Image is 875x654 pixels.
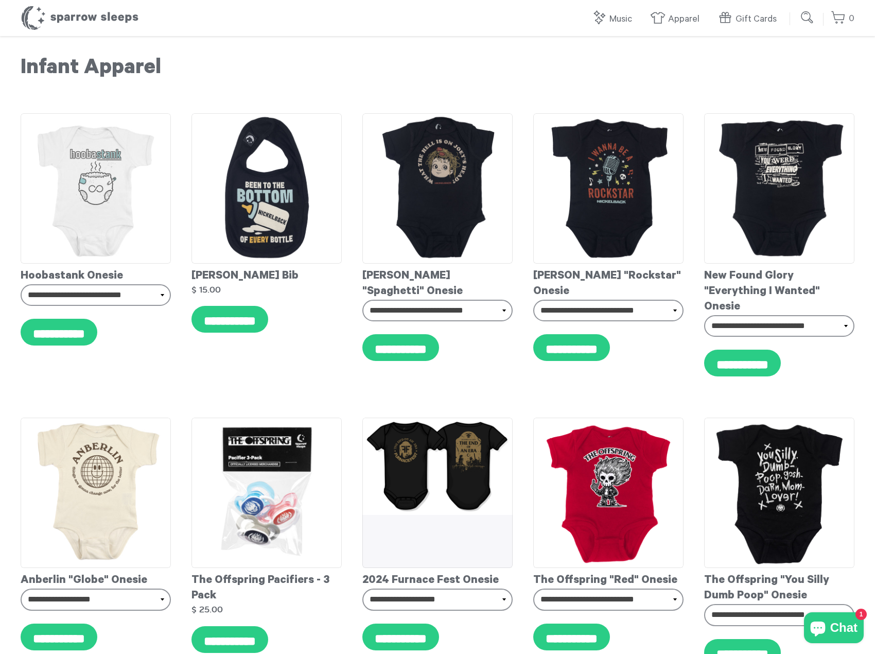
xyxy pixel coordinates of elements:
h1: Infant Apparel [21,57,854,82]
img: TheOffspring-Pacifier3-Pack_grande.jpg [191,418,342,568]
a: Gift Cards [717,8,782,30]
div: The Offspring "You Silly Dumb Poop" Onesie [704,568,854,604]
strong: $ 25.00 [191,605,223,614]
img: TheOffspring-YouSilly-Onesie_grande.jpg [704,418,854,568]
img: Anberlin-Globe-Onesie_grande.jpg [21,418,171,568]
img: ScreenShot2024-11-15at10.25.13AM_grande.png [362,418,513,514]
a: 0 [831,8,854,30]
strong: $ 15.00 [191,285,221,294]
inbox-online-store-chat: Shopify online store chat [801,612,867,646]
img: NewFoundGlory-EverythingIWantedOnesie_grande.jpg [704,113,854,264]
div: [PERSON_NAME] "Rockstar" Onesie [533,264,684,300]
div: [PERSON_NAME] Bib [191,264,342,284]
img: Nickelback-JoeysHeadonesie_grande.jpg [362,113,513,264]
h1: Sparrow Sleeps [21,5,139,31]
a: Apparel [650,8,705,30]
div: [PERSON_NAME] "Spaghetti" Onesie [362,264,513,300]
div: Hoobastank Onesie [21,264,171,284]
div: New Found Glory "Everything I Wanted" Onesie [704,264,854,315]
a: Music [591,8,637,30]
div: 2024 Furnace Fest Onesie [362,568,513,589]
div: The Offspring "Red" Onesie [533,568,684,589]
div: The Offspring Pacifiers - 3 Pack [191,568,342,604]
img: Hoobastank-DiaperOnesie_grande.jpg [21,113,171,264]
img: Nickelback-Rockstaronesie_grande.jpg [533,113,684,264]
div: Anberlin "Globe" Onesie [21,568,171,589]
img: NickelbackBib_grande.jpg [191,113,342,264]
input: Submit [797,7,818,28]
img: TheOffspring-SkullGuy-Onesie_grande.jpg [533,418,684,568]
